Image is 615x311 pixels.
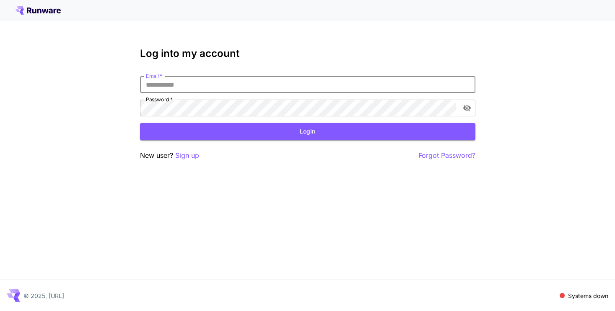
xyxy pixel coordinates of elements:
[146,72,162,80] label: Email
[175,150,199,161] button: Sign up
[140,150,199,161] p: New user?
[23,291,64,300] p: © 2025, [URL]
[459,100,475,116] button: toggle password visibility
[568,291,608,300] p: Systems down
[140,48,475,59] h3: Log into my account
[146,96,173,103] label: Password
[140,123,475,140] button: Login
[418,150,475,161] button: Forgot Password?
